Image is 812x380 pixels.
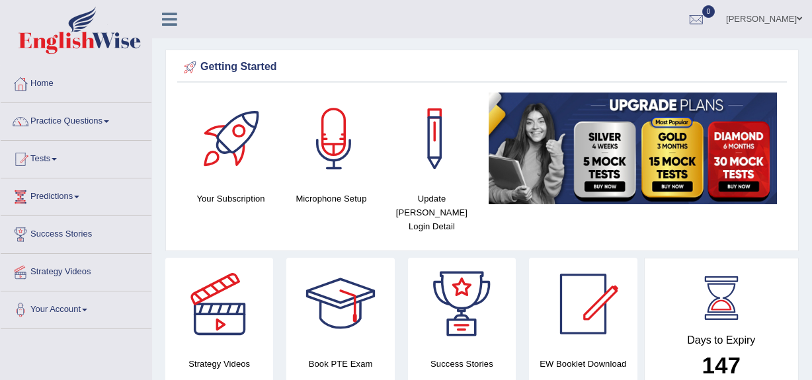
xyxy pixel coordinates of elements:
[165,357,273,371] h4: Strategy Videos
[286,357,394,371] h4: Book PTE Exam
[408,357,516,371] h4: Success Stories
[181,57,784,77] div: Getting Started
[1,141,151,174] a: Tests
[702,352,741,378] b: 147
[1,216,151,249] a: Success Stories
[702,5,715,18] span: 0
[388,192,475,233] h4: Update [PERSON_NAME] Login Detail
[187,192,274,206] h4: Your Subscription
[1,291,151,324] a: Your Account
[1,103,151,136] a: Practice Questions
[1,178,151,211] a: Predictions
[288,192,375,206] h4: Microphone Setup
[1,65,151,98] a: Home
[1,254,151,287] a: Strategy Videos
[659,334,784,346] h4: Days to Expiry
[489,93,777,204] img: small5.jpg
[529,357,637,371] h4: EW Booklet Download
